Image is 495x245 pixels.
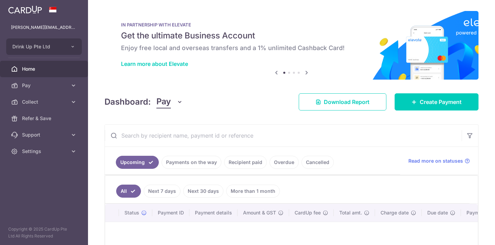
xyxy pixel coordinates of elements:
p: [PERSON_NAME][EMAIL_ADDRESS][DOMAIN_NAME] [11,24,77,31]
input: Search by recipient name, payment id or reference [105,125,462,147]
a: More than 1 month [226,185,280,198]
a: Next 7 days [144,185,180,198]
a: Payments on the way [162,156,221,169]
img: CardUp [8,5,42,14]
span: Pay [22,82,67,89]
span: Settings [22,148,67,155]
h5: Get the ultimate Business Account [121,30,462,41]
span: Create Payment [420,98,462,106]
img: Renovation banner [104,11,478,80]
a: Create Payment [395,93,478,110]
a: Download Report [299,93,386,110]
span: Collect [22,98,67,105]
span: Support [22,131,67,138]
span: Pay [156,95,171,108]
h6: Enjoy free local and overseas transfers and a 1% unlimited Cashback Card! [121,44,462,52]
h4: Dashboard: [104,96,151,108]
span: Charge date [381,209,409,216]
button: Pay [156,95,183,108]
a: Upcoming [116,156,159,169]
a: Read more on statuses [408,157,470,164]
a: Learn more about Elevate [121,60,188,67]
a: Overdue [269,156,299,169]
span: Amount & GST [243,209,276,216]
span: Read more on statuses [408,157,463,164]
span: Home [22,66,67,72]
th: Payment ID [152,204,189,222]
a: All [116,185,141,198]
span: Total amt. [339,209,362,216]
th: Payment details [189,204,238,222]
span: CardUp fee [295,209,321,216]
a: Next 30 days [183,185,223,198]
span: Drink Up Pte Ltd [12,43,63,50]
span: Download Report [324,98,370,106]
button: Drink Up Pte Ltd [6,38,82,55]
span: Due date [427,209,448,216]
span: Refer & Save [22,115,67,122]
a: Cancelled [301,156,334,169]
span: Status [124,209,139,216]
a: Recipient paid [224,156,267,169]
p: IN PARTNERSHIP WITH ELEVATE [121,22,462,27]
